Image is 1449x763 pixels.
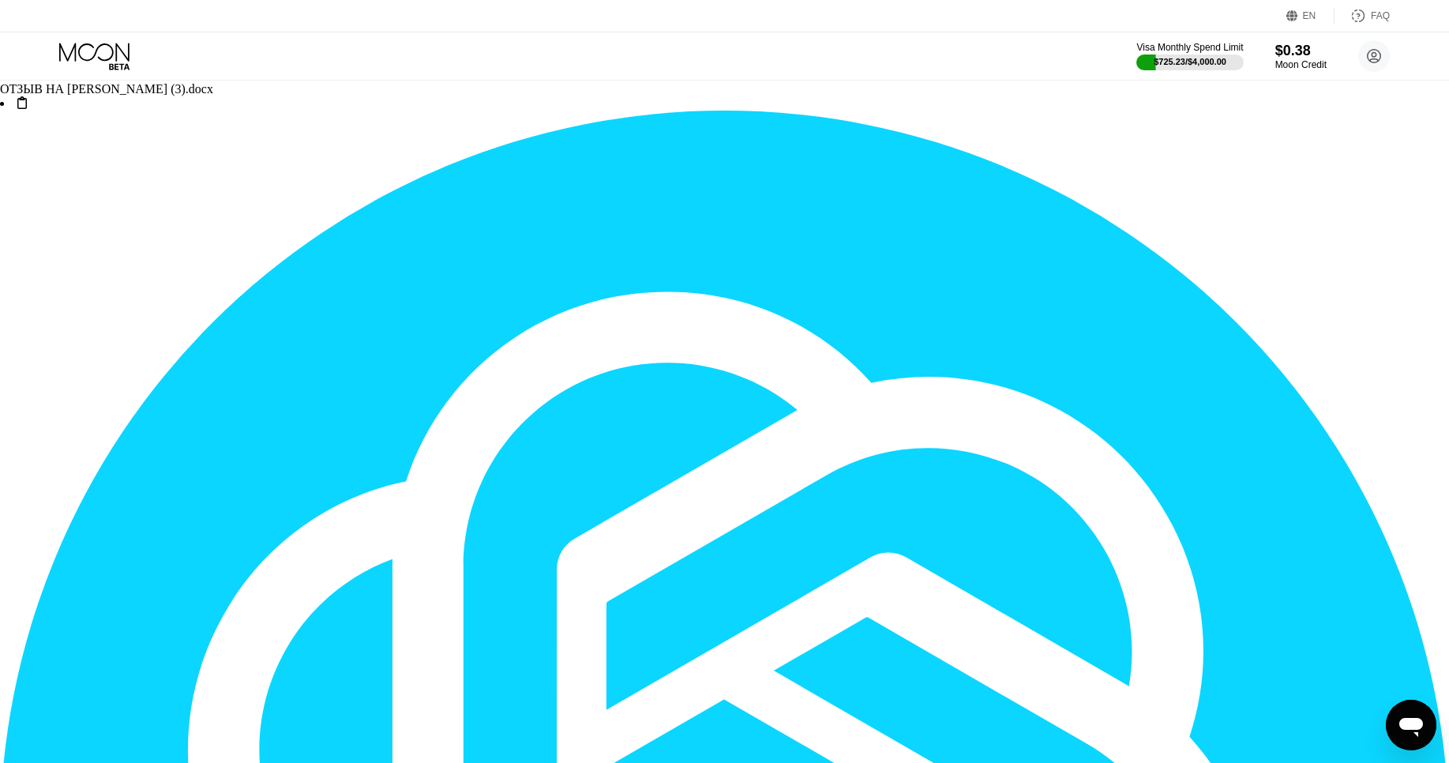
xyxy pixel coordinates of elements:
div: $0.38 [1275,43,1327,59]
div: EN [1303,10,1316,21]
div: EN [1286,8,1335,24]
div: $0.38Moon Credit [1275,43,1327,70]
div: FAQ [1335,8,1390,24]
div: FAQ [1371,10,1390,21]
div: Visa Monthly Spend Limit$725.23/$4,000.00 [1136,42,1243,70]
div: $725.23 / $4,000.00 [1154,57,1226,66]
iframe: Button to launch messaging window [1386,700,1436,750]
div: Moon Credit [1275,59,1327,70]
div: Visa Monthly Spend Limit [1136,42,1243,53]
